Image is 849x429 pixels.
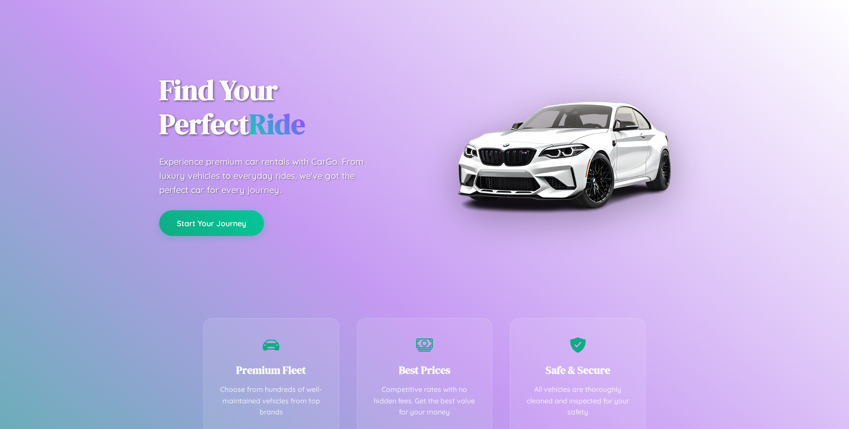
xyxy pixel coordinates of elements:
p: Competitive rates with no hidden fees. Get the best value for your money [371,384,479,418]
h1: Find Your Perfect [159,73,411,141]
p: All vehicles are thoroughly cleaned and inspected for your safety [524,384,632,418]
p: Experience premium car rentals with CarGo. From luxury vehicles to everyday rides, we've got the ... [159,155,380,197]
span: Ride [249,105,305,143]
img: Premium BMW car rental vehicle [453,44,674,265]
h3: Safe & Secure [524,363,632,377]
p: Choose from hundreds of well-maintained vehicles from top brands [217,384,325,418]
button: Start Your Journey [159,210,264,236]
h3: Best Prices [371,363,479,377]
h3: Premium Fleet [217,363,325,377]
